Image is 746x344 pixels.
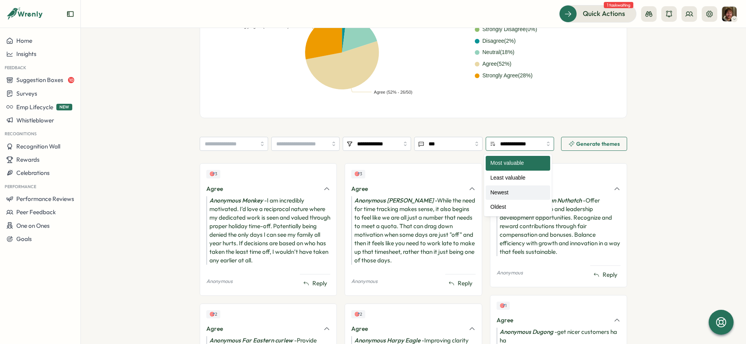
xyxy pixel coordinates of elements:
[16,169,50,176] span: Celebrations
[209,197,263,204] i: Anonymous Monkey
[483,48,515,57] div: Neutral ( 18 %)
[603,271,617,279] span: Reply
[583,9,625,19] span: Quick Actions
[374,90,412,94] text: Agree (52% - 26/50)
[497,196,621,256] div: - Offer stronger mentorship and leadership development opportunities. Recognize and reward contri...
[351,196,475,265] div: - While the need for time tracking makes sense, it also begins to feel like we are all just a num...
[483,25,537,34] div: Strongly Disagree ( 0 %)
[354,337,420,344] i: Anonymous Harpy Eagle
[16,37,32,44] span: Home
[206,310,220,318] div: Upvotes
[604,2,633,8] span: 1 task waiting
[351,310,365,318] div: Upvotes
[497,185,609,193] div: Neutral
[497,269,523,276] p: Anonymous
[16,76,63,84] span: Suggestion Boxes
[576,141,620,147] span: Generate themes
[16,143,60,150] span: Recognition Wall
[497,302,510,310] div: Upvotes
[486,200,550,215] div: Oldest
[351,325,464,333] div: Agree
[16,195,74,203] span: Performance Reviews
[56,104,72,110] span: NEW
[500,328,553,335] i: Anonymous Dugong
[561,137,627,151] button: Generate themes
[16,235,32,243] span: Goals
[486,185,550,200] div: Newest
[312,279,327,288] span: Reply
[206,170,220,178] div: Upvotes
[300,278,330,289] button: Reply
[458,279,472,288] span: Reply
[590,269,621,281] button: Reply
[486,156,550,171] div: Most valuable
[16,156,40,163] span: Rewards
[354,197,434,204] i: Anonymous [PERSON_NAME]
[445,278,476,289] button: Reply
[68,77,74,83] span: 10
[351,170,365,178] div: Upvotes
[16,208,56,216] span: Peer Feedback
[351,185,464,193] div: Agree
[497,316,609,325] div: Agree
[483,72,533,80] div: Strongly Agree ( 28 %)
[16,90,37,97] span: Surveys
[206,278,233,285] p: Anonymous
[486,171,550,185] div: Least valuable
[209,337,293,344] i: Anonymous Far Eastern curlew
[559,5,636,22] button: Quick Actions
[16,117,54,124] span: Whistleblower
[483,37,516,45] div: Disagree ( 2 %)
[16,103,53,111] span: Emp Lifecycle
[483,60,512,68] div: Agree ( 52 %)
[351,278,378,285] p: Anonymous
[16,50,37,58] span: Insights
[16,222,50,229] span: One on Ones
[206,185,319,193] div: Agree
[206,325,319,333] div: Agree
[66,10,74,18] button: Expand sidebar
[722,7,737,21] img: Nick Lacasse
[206,196,330,265] div: - I am incredibly motivated. I’d love a reciprocal nature where my dedicated work is seen and val...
